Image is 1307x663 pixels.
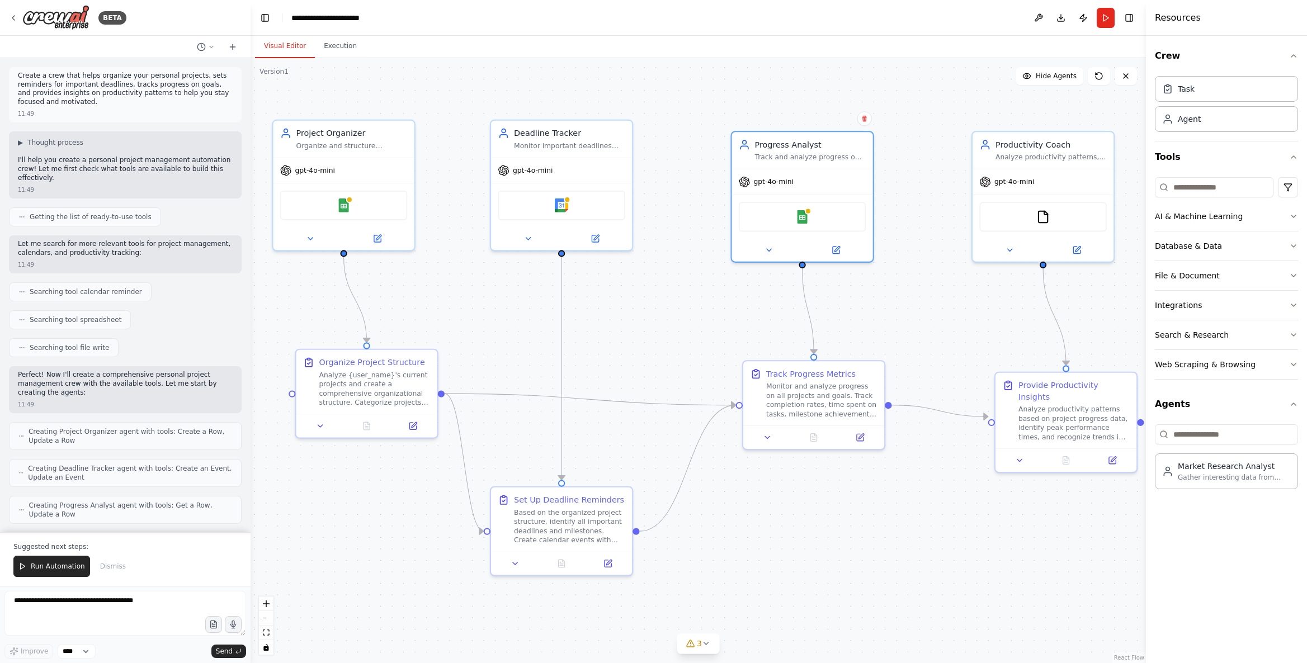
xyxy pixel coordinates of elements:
div: 11:49 [18,261,34,269]
div: Organize Project Structure [319,357,425,368]
div: Based on the organized project structure, identify all important deadlines and milestones. Create... [514,508,625,545]
div: Monitor and analyze progress on all projects and goals. Track completion rates, time spent on tas... [766,382,877,419]
div: Crew [1155,72,1298,141]
div: Set Up Deadline Reminders [514,494,624,506]
button: Tools [1155,141,1298,173]
div: Web Scraping & Browsing [1155,359,1256,370]
div: Deadline Tracker [514,127,625,139]
button: ▶Thought process [18,138,83,147]
span: Creating Progress Analyst agent with tools: Get a Row, Update a Row [29,501,233,519]
button: Crew [1155,40,1298,72]
span: gpt-4o-mini [513,166,553,175]
div: 11:49 [18,186,34,194]
g: Edge from 74867f6b-b828-42b5-8c41-aa2e369e9031 to 19f8ce3c-2320-4a2e-9f45-7d96f048f359 [445,388,484,537]
img: FileReadTool [1036,210,1050,224]
div: Track Progress Metrics [766,368,856,380]
div: Organize and structure personal projects by categorizing tasks, setting priorities, and creating ... [296,141,408,150]
button: Send [211,645,246,658]
span: Getting the list of ready-to-use tools [30,212,152,221]
div: AI & Machine Learning [1155,211,1243,222]
button: File & Document [1155,261,1298,290]
span: Creating Project Organizer agent with tools: Create a Row, Update a Row [29,427,232,445]
button: Open in side panel [1093,453,1132,467]
div: Analyze productivity patterns based on project progress data, identify peak performance times, an... [1018,405,1130,442]
p: I'll help you create a personal project management automation crew! Let me first check what tools... [18,156,233,182]
g: Edge from 257cbc76-b73c-4f74-a39c-a2d49628f4c2 to 10926df7-dc17-4ea6-8bbf-8d41c46ab6b5 [1037,268,1072,365]
button: Dismiss [95,556,131,577]
span: Thought process [27,138,83,147]
div: Database & Data [1155,240,1222,252]
img: Google Sheets [795,210,809,224]
h4: Resources [1155,11,1201,25]
div: Productivity CoachAnalyze productivity patterns, provide personalized insights, and offer motivat... [971,131,1115,263]
button: Search & Research [1155,320,1298,349]
div: Provide Productivity Insights [1018,380,1130,402]
img: Google Calendar [555,198,569,212]
button: Open in side panel [345,232,410,246]
div: Productivity Coach [995,139,1107,150]
button: Agents [1155,389,1298,420]
g: Edge from 74867f6b-b828-42b5-8c41-aa2e369e9031 to 169c5b81-59b0-4700-be51-22c106631936 [445,388,736,411]
span: Searching tool spreadsheet [30,315,121,324]
button: Execution [315,35,366,58]
span: Searching tool calendar reminder [30,287,142,296]
button: Open in side panel [1044,243,1109,257]
div: Track Progress MetricsMonitor and analyze progress on all projects and goals. Track completion ra... [742,360,885,450]
span: 3 [697,638,702,649]
button: toggle interactivity [259,640,273,655]
button: Open in side panel [804,243,869,257]
button: Improve [4,644,53,659]
div: Market Research Analyst [1178,461,1291,472]
button: No output available [790,430,838,444]
button: fit view [259,626,273,640]
div: 11:49 [18,110,34,118]
g: Edge from 205b4570-5c18-4c7c-8c84-1e6f0341a84b to 169c5b81-59b0-4700-be51-22c106631936 [796,268,819,354]
span: gpt-4o-mini [994,177,1035,186]
button: No output available [1042,453,1091,467]
button: Switch to previous chat [192,40,219,54]
div: Organize Project StructureAnalyze {user_name}'s current projects and create a comprehensive organ... [295,349,438,439]
img: Logo [22,5,89,30]
p: Create a crew that helps organize your personal projects, sets reminders for important deadlines,... [18,72,233,106]
button: Database & Data [1155,231,1298,261]
button: No output available [342,419,391,433]
button: No output available [537,557,586,571]
div: File & Document [1155,270,1220,281]
button: Open in side panel [588,557,627,571]
a: React Flow attribution [1114,655,1144,661]
span: gpt-4o-mini [753,177,794,186]
div: Set Up Deadline RemindersBased on the organized project structure, identify all important deadlin... [490,486,633,576]
div: Project Organizer [296,127,408,139]
div: Deadline TrackerMonitor important deadlines and milestones for {user_name}'s projects, create tim... [490,120,633,252]
span: Send [216,647,233,656]
button: Run Automation [13,556,90,577]
span: Searching tool file write [30,343,109,352]
nav: breadcrumb [291,12,360,23]
button: Visual Editor [255,35,315,58]
button: Hide Agents [1016,67,1083,85]
button: Upload files [205,616,222,633]
g: Edge from 19f8ce3c-2320-4a2e-9f45-7d96f048f359 to 169c5b81-59b0-4700-be51-22c106631936 [639,399,735,537]
span: Dismiss [100,562,126,571]
button: Open in side panel [841,430,880,444]
g: Edge from 5009bd7a-b175-4155-a42e-101ca86e3580 to 74867f6b-b828-42b5-8c41-aa2e369e9031 [338,257,372,343]
div: Analyze {user_name}'s current projects and create a comprehensive organizational structure. Categ... [319,371,431,408]
button: zoom out [259,611,273,626]
g: Edge from 169c5b81-59b0-4700-be51-22c106631936 to 10926df7-dc17-4ea6-8bbf-8d41c46ab6b5 [891,399,988,422]
span: Hide Agents [1036,72,1077,80]
div: Agents [1155,420,1298,498]
div: Track and analyze progress on {user_name}'s goals and projects, measuring completion rates, ident... [755,153,866,162]
button: Hide right sidebar [1121,10,1137,26]
button: Hide left sidebar [257,10,273,26]
div: Project OrganizerOrganize and structure personal projects by categorizing tasks, setting prioriti... [272,120,415,252]
button: Click to speak your automation idea [225,616,242,633]
button: Delete node [857,111,872,126]
button: Web Scraping & Browsing [1155,350,1298,379]
g: Edge from 3fe93b21-483e-4051-9a95-5485eaed0e5c to 19f8ce3c-2320-4a2e-9f45-7d96f048f359 [556,257,568,480]
button: Open in side panel [393,419,432,433]
button: AI & Machine Learning [1155,202,1298,231]
p: Suggested next steps: [13,542,237,551]
div: Analyze productivity patterns, provide personalized insights, and offer motivational guidance to ... [995,153,1107,162]
button: 3 [677,633,720,654]
div: React Flow controls [259,596,273,655]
